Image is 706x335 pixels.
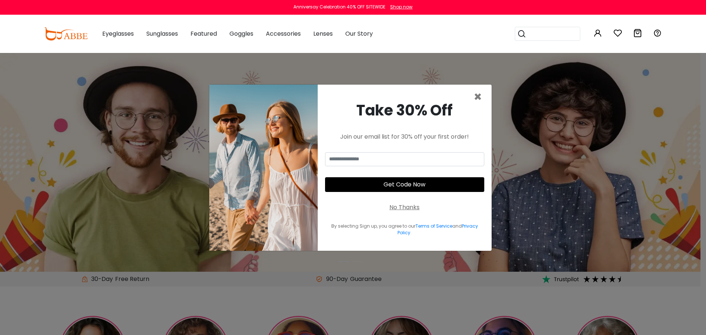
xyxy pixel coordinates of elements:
a: Shop now [386,4,413,10]
div: Take 30% Off [325,99,484,121]
span: Featured [190,29,217,38]
button: Get Code Now [325,177,484,192]
a: Privacy Policy [397,223,478,236]
span: Our Story [345,29,373,38]
div: Shop now [390,4,413,10]
div: By selecting Sign up, you agree to our and . [325,223,484,236]
img: welcome [209,85,318,251]
div: No Thanks [389,203,420,212]
div: Anniversay Celebration 40% OFF SITEWIDE [293,4,385,10]
div: Join our email list for 30% off your first order! [325,132,484,141]
a: Terms of Service [416,223,452,229]
span: Eyeglasses [102,29,134,38]
span: Accessories [266,29,301,38]
img: abbeglasses.com [44,27,88,40]
span: × [474,88,482,106]
span: Goggles [229,29,253,38]
span: Lenses [313,29,333,38]
span: Sunglasses [146,29,178,38]
button: Close [474,90,482,104]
